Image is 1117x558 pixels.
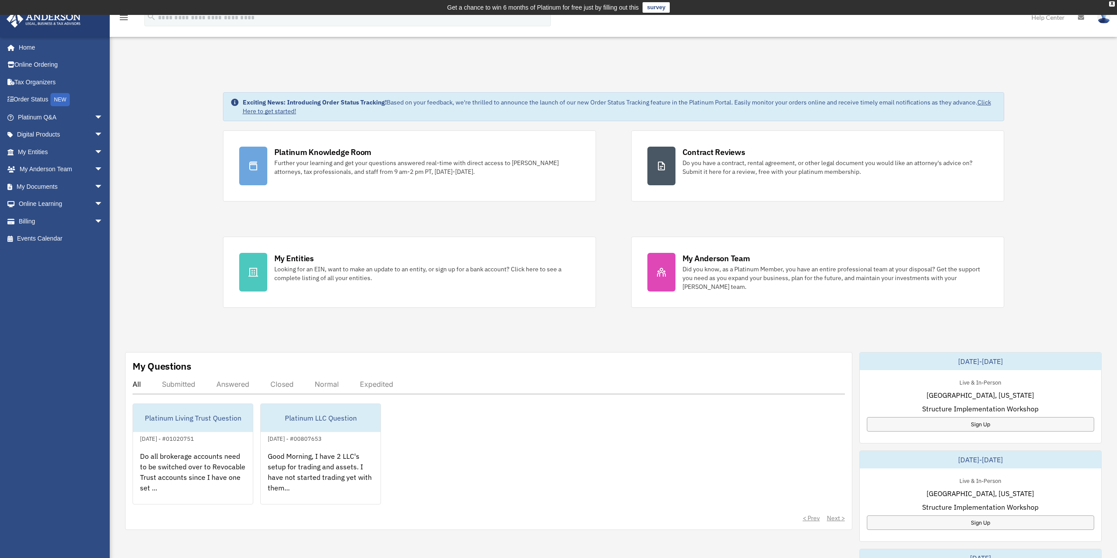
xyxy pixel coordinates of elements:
[243,98,991,115] a: Click Here to get started!
[922,403,1038,414] span: Structure Implementation Workshop
[6,230,116,248] a: Events Calendar
[682,147,745,158] div: Contract Reviews
[6,73,116,91] a: Tax Organizers
[243,98,997,115] div: Based on your feedback, we're thrilled to announce the launch of our new Order Status Tracking fe...
[6,212,116,230] a: Billingarrow_drop_down
[1109,1,1115,7] div: close
[274,265,580,282] div: Looking for an EIN, want to make an update to an entity, or sign up for a bank account? Click her...
[119,15,129,23] a: menu
[952,475,1008,485] div: Live & In-Person
[260,403,381,504] a: Platinum LLC Question[DATE] - #00807653Good Morning, I have 2 LLC's setup for trading and assets....
[133,404,253,432] div: Platinum Living Trust Question
[315,380,339,389] div: Normal
[6,91,116,109] a: Order StatusNEW
[94,195,112,213] span: arrow_drop_down
[927,488,1034,499] span: [GEOGRAPHIC_DATA], [US_STATE]
[243,98,387,106] strong: Exciting News: Introducing Order Status Tracking!
[952,377,1008,386] div: Live & In-Person
[94,126,112,144] span: arrow_drop_down
[261,444,381,512] div: Good Morning, I have 2 LLC's setup for trading and assets. I have not started trading yet with th...
[94,178,112,196] span: arrow_drop_down
[6,143,116,161] a: My Entitiesarrow_drop_down
[270,380,294,389] div: Closed
[6,161,116,178] a: My Anderson Teamarrow_drop_down
[274,147,372,158] div: Platinum Knowledge Room
[682,158,988,176] div: Do you have a contract, rental agreement, or other legal document you would like an attorney's ad...
[6,195,116,213] a: Online Learningarrow_drop_down
[119,12,129,23] i: menu
[860,451,1101,468] div: [DATE]-[DATE]
[6,178,116,195] a: My Documentsarrow_drop_down
[922,502,1038,512] span: Structure Implementation Workshop
[274,253,314,264] div: My Entities
[643,2,670,13] a: survey
[631,130,1004,202] a: Contract Reviews Do you have a contract, rental agreement, or other legal document you would like...
[274,158,580,176] div: Further your learning and get your questions answered real-time with direct access to [PERSON_NAM...
[867,417,1094,432] a: Sign Up
[927,390,1034,400] span: [GEOGRAPHIC_DATA], [US_STATE]
[860,353,1101,370] div: [DATE]-[DATE]
[133,380,141,389] div: All
[133,444,253,512] div: Do all brokerage accounts need to be switched over to Revocable Trust accounts since I have one s...
[50,93,70,106] div: NEW
[133,433,201,443] div: [DATE] - #01020751
[682,265,988,291] div: Did you know, as a Platinum Member, you have an entire professional team at your disposal? Get th...
[223,130,596,202] a: Platinum Knowledge Room Further your learning and get your questions answered real-time with dire...
[147,12,156,22] i: search
[1097,11,1110,24] img: User Pic
[867,515,1094,530] a: Sign Up
[133,360,191,373] div: My Questions
[631,237,1004,308] a: My Anderson Team Did you know, as a Platinum Member, you have an entire professional team at your...
[682,253,750,264] div: My Anderson Team
[133,403,253,504] a: Platinum Living Trust Question[DATE] - #01020751Do all brokerage accounts need to be switched ove...
[162,380,195,389] div: Submitted
[4,11,83,28] img: Anderson Advisors Platinum Portal
[6,39,112,56] a: Home
[94,143,112,161] span: arrow_drop_down
[94,108,112,126] span: arrow_drop_down
[223,237,596,308] a: My Entities Looking for an EIN, want to make an update to an entity, or sign up for a bank accoun...
[6,56,116,74] a: Online Ordering
[216,380,249,389] div: Answered
[447,2,639,13] div: Get a chance to win 6 months of Platinum for free just by filling out this
[94,161,112,179] span: arrow_drop_down
[94,212,112,230] span: arrow_drop_down
[6,108,116,126] a: Platinum Q&Aarrow_drop_down
[6,126,116,144] a: Digital Productsarrow_drop_down
[261,404,381,432] div: Platinum LLC Question
[261,433,329,443] div: [DATE] - #00807653
[360,380,393,389] div: Expedited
